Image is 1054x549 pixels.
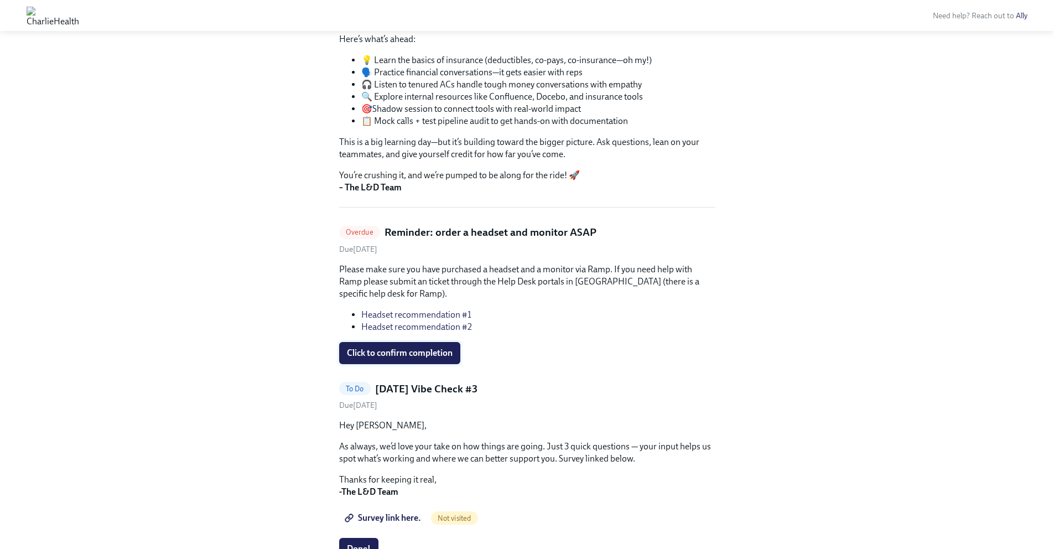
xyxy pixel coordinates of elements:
[339,401,377,410] span: Wednesday, August 20th 2025, 4:00 pm
[361,66,715,79] li: 🗣️ Practice financial conversations—it gets easier with reps
[361,322,472,332] a: Headset recommendation #2
[361,103,715,115] li: 🎯Shadow session to connect tools with real-world impact
[361,91,715,103] li: 🔍 Explore internal resources like Confluence, Docebo, and insurance tools
[339,507,429,529] a: Survey link here.
[339,263,715,300] p: Please make sure you have purchased a headset and a monitor via Ramp. If you need help with Ramp ...
[339,245,377,254] span: Tuesday, August 12th 2025, 9:00 am
[339,474,715,498] p: Thanks for keeping it real,
[361,309,471,320] a: Headset recommendation #1
[339,441,715,465] p: As always, we’d love your take on how things are going. Just 3 quick questions — your input helps...
[347,348,453,359] span: Click to confirm completion
[339,136,715,160] p: This is a big learning day—but it’s building toward the bigger picture. Ask questions, lean on yo...
[27,7,79,24] img: CharlieHealth
[339,169,715,194] p: You’re crushing it, and we’re pumped to be along for the ride! 🚀
[347,512,421,524] span: Survey link here.
[385,225,596,240] h5: Reminder: order a headset and monitor ASAP
[339,382,715,411] a: To Do[DATE] Vibe Check #3Due[DATE]
[339,33,715,45] p: Here’s what’s ahead:
[933,11,1027,20] span: Need help? Reach out to
[361,79,715,91] li: 🎧 Listen to tenured ACs handle tough money conversations with empathy
[1016,11,1027,20] a: Ally
[339,385,371,393] span: To Do
[339,419,715,432] p: Hey [PERSON_NAME],
[361,115,715,127] li: 📋 Mock calls + test pipeline audit to get hands-on with documentation
[339,225,715,255] a: OverdueReminder: order a headset and monitor ASAPDue[DATE]
[339,342,460,364] button: Click to confirm completion
[339,486,398,497] strong: -The L&D Team
[339,182,402,193] strong: – The L&D Team
[339,228,380,236] span: Overdue
[375,382,477,396] h5: [DATE] Vibe Check #3
[431,514,478,522] span: Not visited
[361,54,715,66] li: 💡 Learn the basics of insurance (deductibles, co-pays, co-insurance—oh my!)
